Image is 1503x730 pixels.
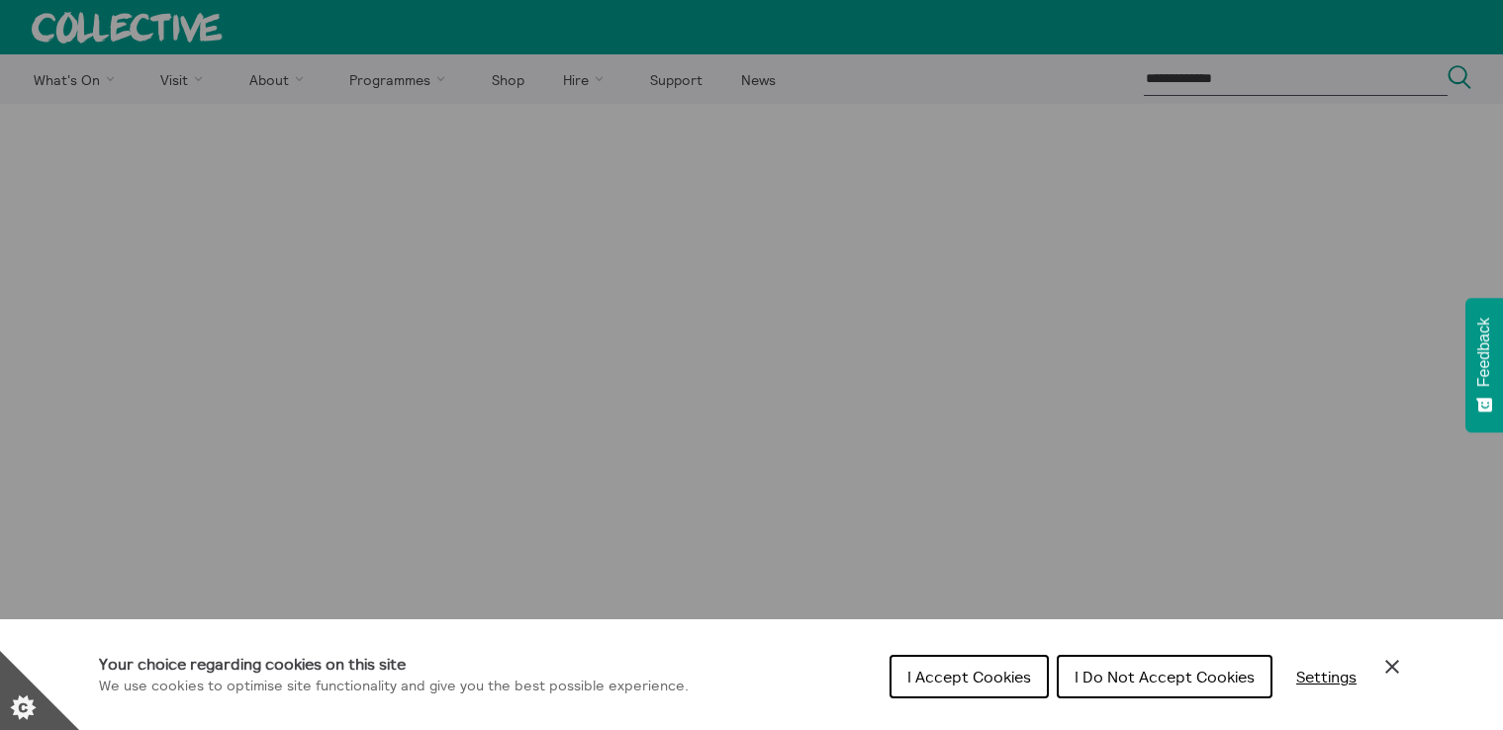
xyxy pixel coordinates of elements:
span: I Do Not Accept Cookies [1075,667,1255,686]
button: Settings [1280,657,1372,696]
button: Close Cookie Control [1380,655,1404,679]
button: I Accept Cookies [890,655,1049,698]
p: We use cookies to optimise site functionality and give you the best possible experience. [99,676,689,697]
h1: Your choice regarding cookies on this site [99,652,689,676]
button: I Do Not Accept Cookies [1057,655,1272,698]
button: Feedback - Show survey [1465,298,1503,432]
span: I Accept Cookies [907,667,1031,686]
span: Feedback [1475,318,1493,387]
span: Settings [1296,667,1357,686]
